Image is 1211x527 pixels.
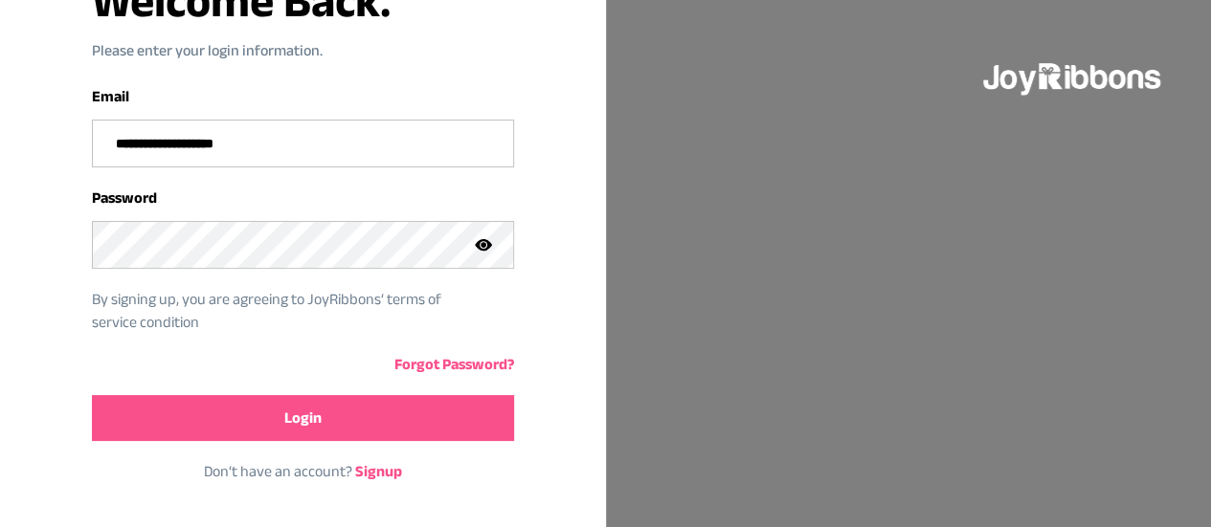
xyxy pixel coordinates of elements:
img: joyribbons [981,46,1165,107]
span: Login [284,406,322,429]
button: Login [92,395,514,441]
p: Don‘t have an account? [92,460,514,483]
a: Forgot Password? [394,356,514,372]
label: Password [92,189,157,206]
a: Signup [355,463,402,479]
label: Email [92,88,129,104]
p: By signing up, you are agreeing to JoyRibbons‘ terms of service condition [92,288,485,334]
p: Please enter your login information. [92,39,514,62]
